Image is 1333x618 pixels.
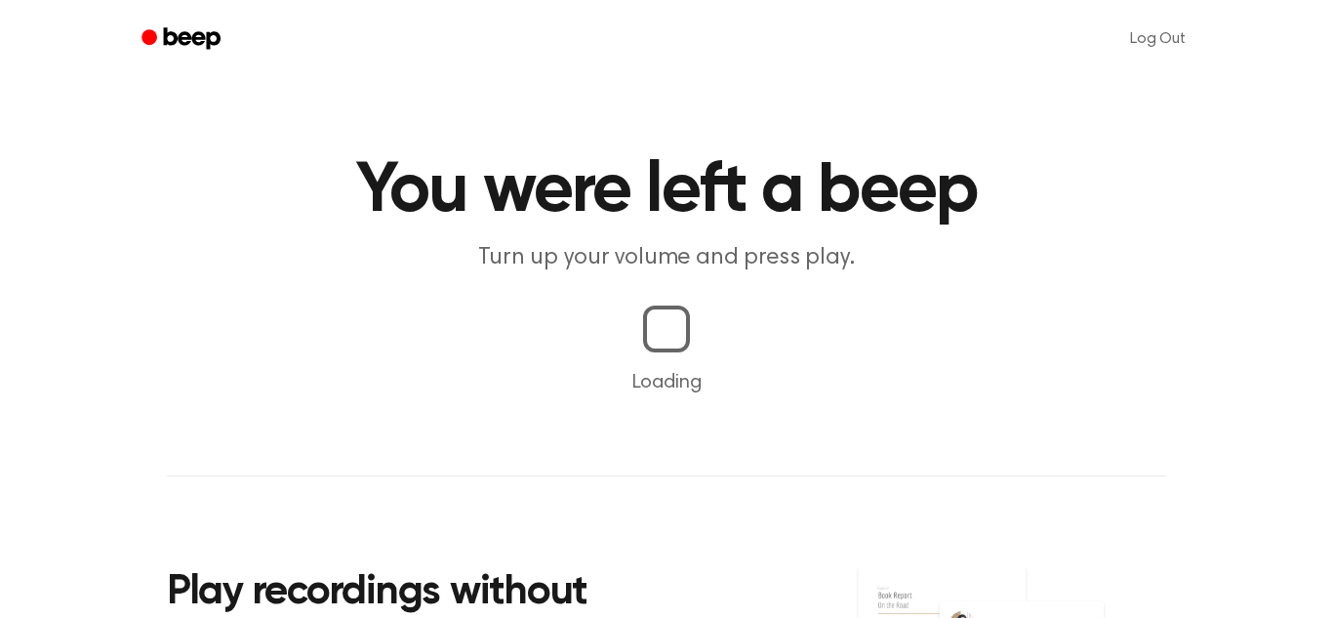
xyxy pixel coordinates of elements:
a: Beep [128,21,238,59]
p: Loading [23,368,1310,397]
p: Turn up your volume and press play. [292,242,1041,274]
h1: You were left a beep [167,156,1166,227]
a: Log Out [1111,16,1205,62]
